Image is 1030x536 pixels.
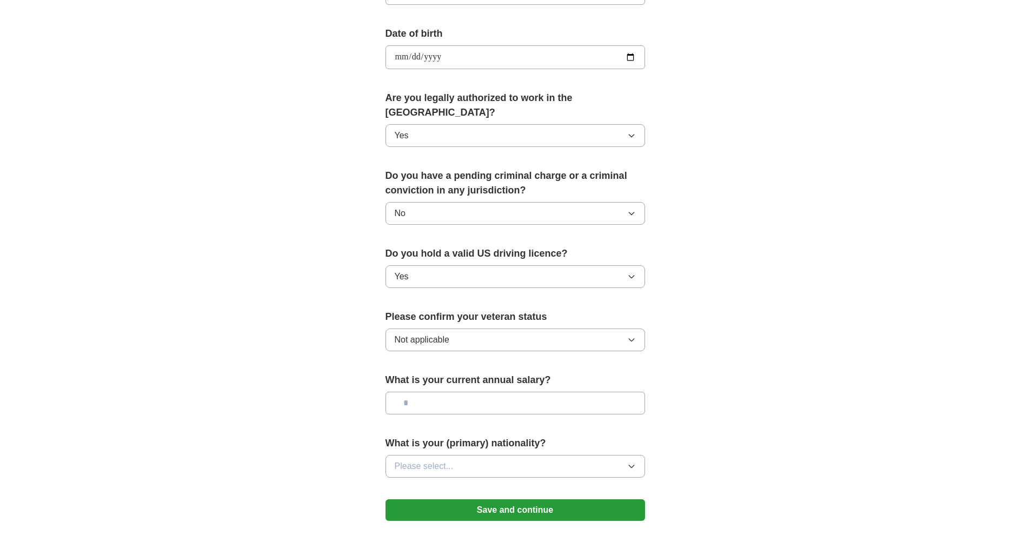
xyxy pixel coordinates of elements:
button: No [386,202,645,225]
button: Yes [386,124,645,147]
button: Please select... [386,455,645,478]
span: Yes [395,129,409,142]
span: Not applicable [395,333,449,346]
label: Date of birth [386,26,645,41]
label: Please confirm your veteran status [386,310,645,324]
label: What is your (primary) nationality? [386,436,645,451]
button: Yes [386,265,645,288]
span: Please select... [395,460,454,473]
label: Do you have a pending criminal charge or a criminal conviction in any jurisdiction? [386,169,645,198]
label: What is your current annual salary? [386,373,645,387]
button: Save and continue [386,499,645,521]
span: Yes [395,270,409,283]
label: Are you legally authorized to work in the [GEOGRAPHIC_DATA]? [386,91,645,120]
label: Do you hold a valid US driving licence? [386,246,645,261]
button: Not applicable [386,329,645,351]
span: No [395,207,406,220]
